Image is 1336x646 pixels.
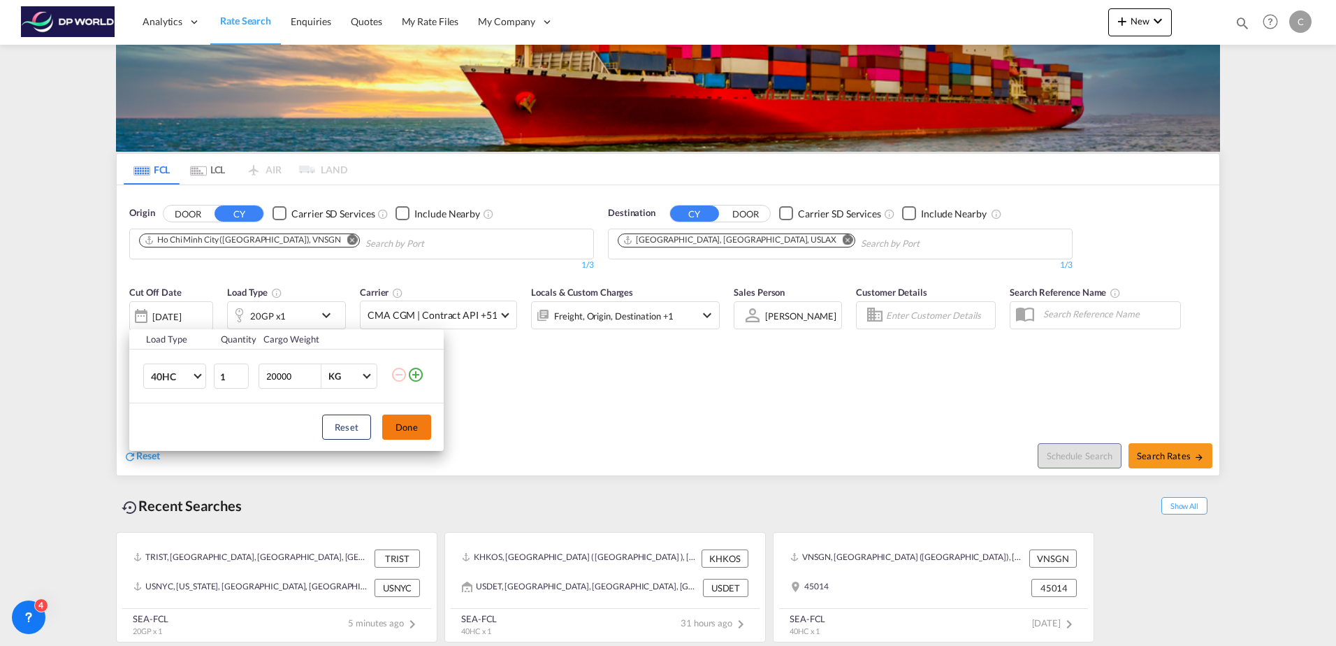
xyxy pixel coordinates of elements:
[214,364,249,389] input: Qty
[322,415,371,440] button: Reset
[407,366,424,383] md-icon: icon-plus-circle-outline
[328,371,341,382] div: KG
[263,333,382,345] div: Cargo Weight
[212,329,256,350] th: Quantity
[391,366,407,383] md-icon: icon-minus-circle-outline
[129,329,212,350] th: Load Type
[382,415,431,440] button: Done
[143,364,206,389] md-select: Choose: 40HC
[151,370,191,384] span: 40HC
[265,364,321,388] input: Enter Weight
